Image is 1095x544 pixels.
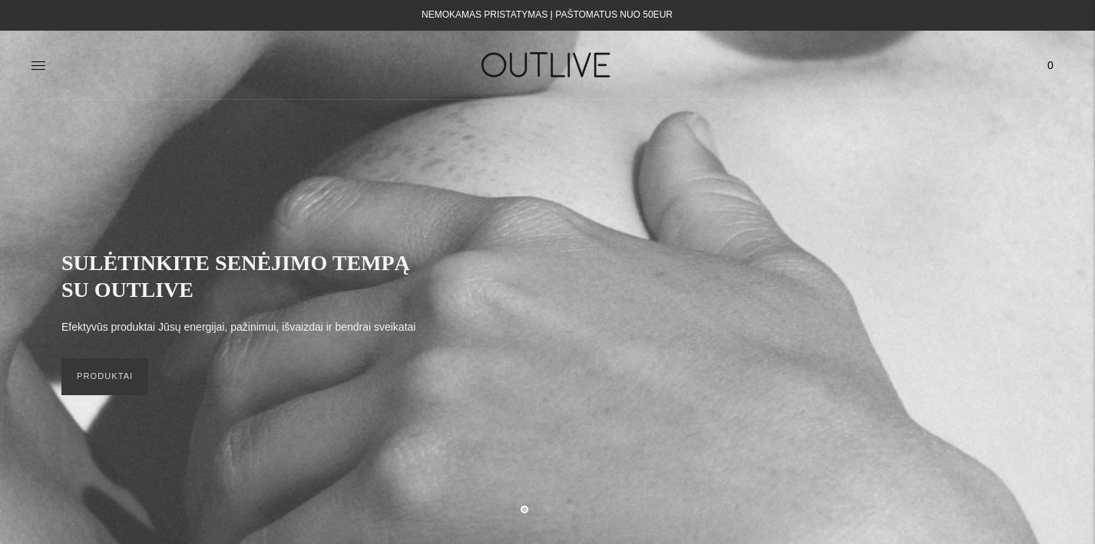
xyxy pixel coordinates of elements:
[567,504,574,512] button: Move carousel to slide 3
[544,504,551,512] button: Move carousel to slide 2
[521,506,528,513] button: Move carousel to slide 1
[1040,54,1061,76] span: 0
[61,358,148,395] a: PRODUKTAI
[1037,48,1064,82] a: 0
[61,318,415,337] p: Efektyvūs produktai Jūsų energijai, pažinimui, išvaizdai ir bendrai sveikatai
[61,249,430,303] h2: SULĖTINKITE SENĖJIMO TEMPĄ SU OUTLIVE
[452,38,643,91] img: OUTLIVE
[422,6,673,25] div: NEMOKAMAS PRISTATYMAS Į PAŠTOMATUS NUO 50EUR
